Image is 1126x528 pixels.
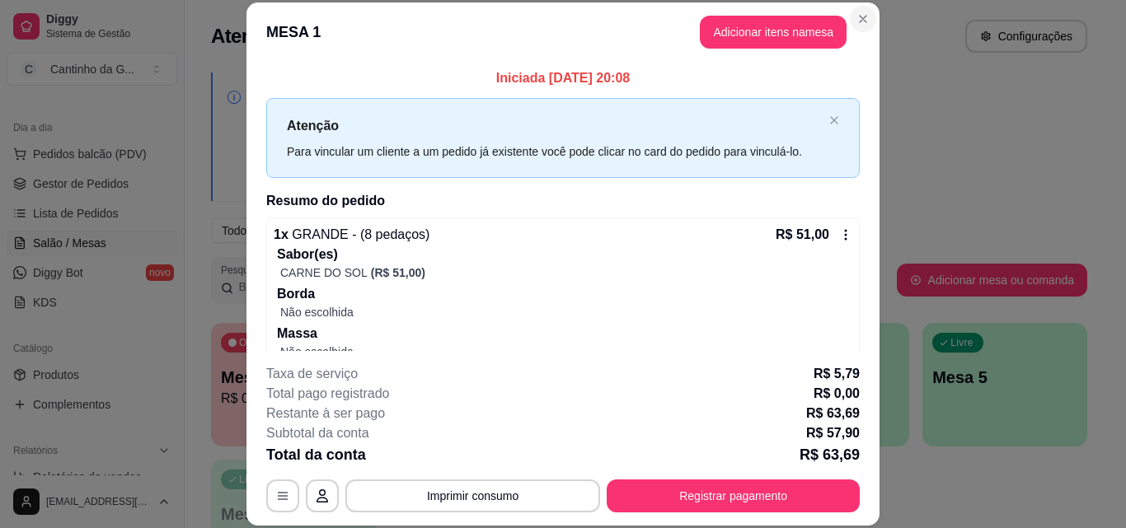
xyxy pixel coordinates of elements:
p: R$ 5,79 [814,364,860,384]
span: close [829,115,839,125]
p: Subtotal da conta [266,423,369,443]
button: Adicionar itens namesa [700,16,847,49]
p: Taxa de serviço [266,364,358,384]
p: Total pago registrado [266,384,389,404]
div: Para vincular um cliente a um pedido já existente você pode clicar no card do pedido para vinculá... [287,143,823,161]
p: CARNE DO SOL [280,264,368,281]
p: Não escolhida [280,304,852,320]
p: Massa [277,324,852,343]
h2: Resumo do pedido [266,191,860,211]
p: Não escolhida [280,343,852,360]
button: Registrar pagamento [607,479,860,512]
button: Imprimir consumo [345,479,600,512]
p: R$ 51,00 [776,225,829,245]
p: Restante à ser pago [266,404,385,423]
header: MESA 1 [246,2,880,62]
p: R$ 63,69 [806,404,860,423]
p: R$ 0,00 [814,384,860,404]
button: close [829,115,839,126]
p: Atenção [287,115,823,136]
span: GRANDE - (8 pedaços) [289,227,430,241]
p: R$ 63,69 [800,443,860,466]
button: Close [850,6,876,32]
p: 1 x [274,225,429,245]
p: Borda [277,284,852,304]
p: Iniciada [DATE] 20:08 [266,68,860,88]
p: R$ 57,90 [806,423,860,443]
p: Sabor(es) [277,245,852,264]
p: Total da conta [266,443,366,466]
p: (R$ 51,00) [371,264,425,281]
